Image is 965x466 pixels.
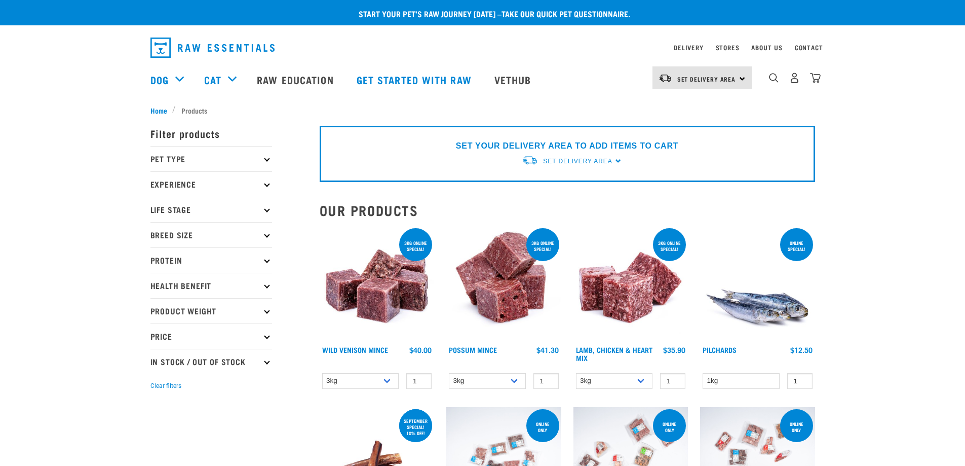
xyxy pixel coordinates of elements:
div: ONLINE SPECIAL! [780,235,813,257]
a: Stores [716,46,740,49]
div: $35.90 [663,346,685,354]
div: $41.30 [536,346,559,354]
img: Pile Of Cubed Wild Venison Mince For Pets [320,226,435,341]
a: Possum Mince [449,348,497,351]
div: $40.00 [409,346,432,354]
a: Wild Venison Mince [322,348,388,351]
a: Vethub [484,59,544,100]
a: Delivery [674,46,703,49]
a: Contact [795,46,823,49]
a: Raw Education [247,59,346,100]
p: Life Stage [150,197,272,222]
img: home-icon-1@2x.png [769,73,779,83]
input: 1 [533,373,559,389]
div: 3kg online special! [526,235,559,257]
p: In Stock / Out Of Stock [150,349,272,374]
a: Dog [150,72,169,87]
nav: breadcrumbs [150,105,815,116]
nav: dropdown navigation [142,33,823,62]
p: Protein [150,247,272,273]
p: Health Benefit [150,273,272,298]
p: Filter products [150,121,272,146]
img: Raw Essentials Logo [150,38,275,58]
a: Lamb, Chicken & Heart Mix [576,348,652,360]
img: van-moving.png [659,74,672,83]
img: home-icon@2x.png [810,73,821,83]
span: Set Delivery Area [543,158,612,165]
a: Get started with Raw [346,59,484,100]
p: Experience [150,171,272,197]
img: 1124 Lamb Chicken Heart Mix 01 [573,226,688,341]
a: Home [150,105,173,116]
span: Set Delivery Area [677,77,736,81]
button: Clear filters [150,381,181,390]
div: $12.50 [790,346,813,354]
div: Online Only [780,416,813,438]
a: Pilchards [703,348,737,351]
p: Breed Size [150,222,272,247]
div: Online Only [653,416,686,438]
div: September special! 10% off! [399,413,432,441]
input: 1 [406,373,432,389]
h2: Our Products [320,202,815,218]
a: Cat [204,72,221,87]
div: ONLINE ONLY [526,416,559,438]
input: 1 [660,373,685,389]
span: Home [150,105,167,116]
p: Pet Type [150,146,272,171]
p: SET YOUR DELIVERY AREA TO ADD ITEMS TO CART [456,140,678,152]
a: take our quick pet questionnaire. [501,11,630,16]
p: Price [150,324,272,349]
div: 3kg online special! [653,235,686,257]
p: Product Weight [150,298,272,324]
input: 1 [787,373,813,389]
img: van-moving.png [522,155,538,166]
div: 3kg online special! [399,235,432,257]
img: Four Whole Pilchards [700,226,815,341]
img: user.png [789,73,800,83]
img: 1102 Possum Mince 01 [446,226,561,341]
a: About Us [751,46,782,49]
